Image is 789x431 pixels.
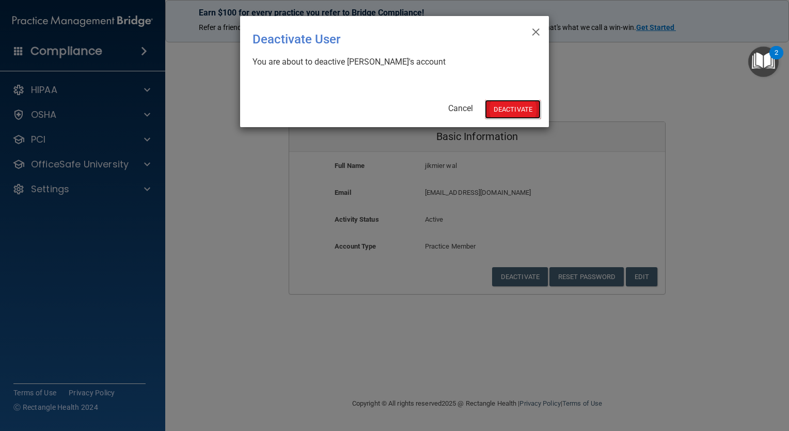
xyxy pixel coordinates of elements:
button: Deactivate [485,100,541,119]
div: 2 [775,53,778,66]
div: You are about to deactive [PERSON_NAME]'s account [253,56,528,68]
div: Deactivate User [253,24,494,54]
span: × [531,20,541,41]
a: Cancel [448,103,473,113]
button: Open Resource Center, 2 new notifications [748,47,779,77]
